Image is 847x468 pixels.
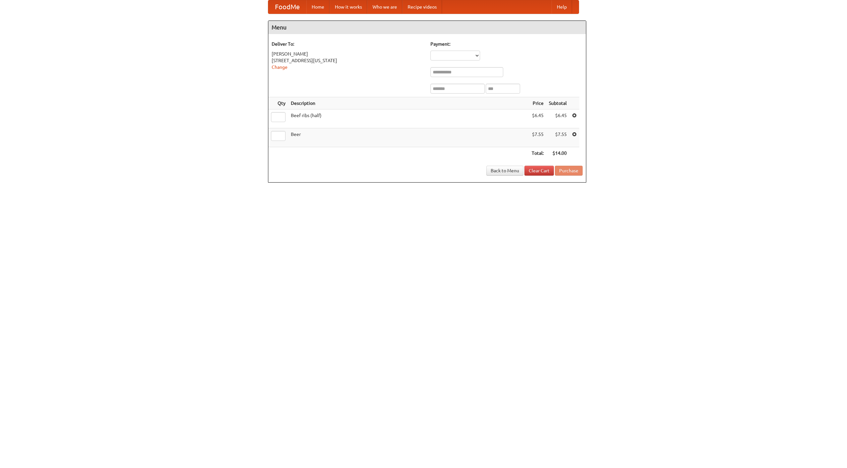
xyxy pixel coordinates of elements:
a: Help [552,0,572,14]
a: Home [306,0,330,14]
div: [PERSON_NAME] [272,51,424,57]
button: Purchase [555,166,583,176]
h4: Menu [268,21,586,34]
h5: Payment: [430,41,583,47]
div: [STREET_ADDRESS][US_STATE] [272,57,424,64]
th: Description [288,97,529,109]
a: Back to Menu [486,166,523,176]
td: $7.55 [546,128,569,147]
h5: Deliver To: [272,41,424,47]
a: FoodMe [268,0,306,14]
a: Change [272,64,288,70]
a: Recipe videos [402,0,442,14]
a: How it works [330,0,367,14]
td: $6.45 [529,109,546,128]
th: Price [529,97,546,109]
th: $14.00 [546,147,569,159]
a: Clear Cart [524,166,554,176]
th: Total: [529,147,546,159]
td: $7.55 [529,128,546,147]
td: $6.45 [546,109,569,128]
td: Beef ribs (half) [288,109,529,128]
th: Subtotal [546,97,569,109]
th: Qty [268,97,288,109]
td: Beer [288,128,529,147]
a: Who we are [367,0,402,14]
